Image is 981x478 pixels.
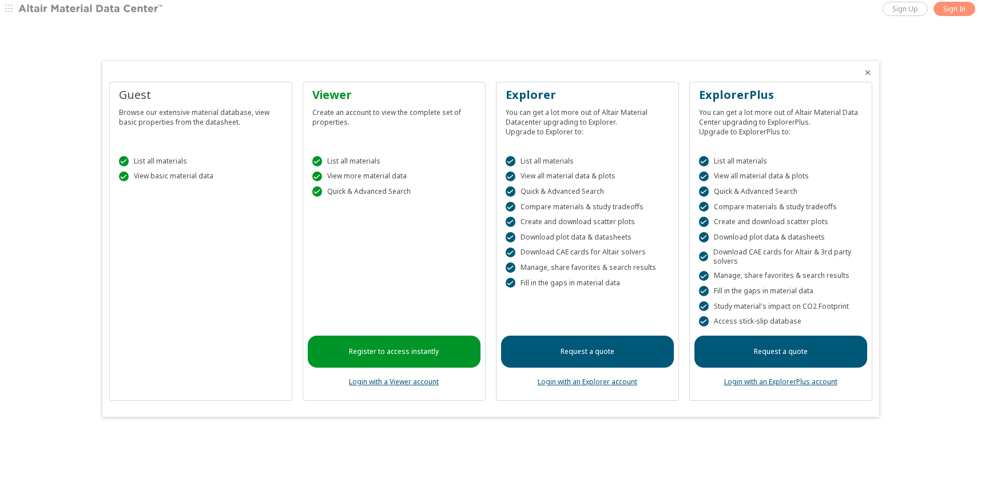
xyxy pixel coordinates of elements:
[699,87,863,103] div: ExplorerPlus
[119,172,283,182] div: View basic material data
[119,172,129,182] div: 
[699,186,863,197] div: Quick & Advanced Search
[506,262,516,273] div: 
[506,202,669,212] div: Compare materials & study tradeoffs
[506,103,669,137] div: You can get a lot more out of Altair Material Datacenter upgrading to Explorer. Upgrade to Explor...
[699,217,863,227] div: Create and download scatter plots
[119,156,129,166] div: 
[119,156,283,166] div: List all materials
[312,186,323,197] div: 
[506,87,669,103] div: Explorer
[506,248,669,258] div: Download CAE cards for Altair solvers
[506,232,516,242] div: 
[699,271,709,281] div: 
[699,301,709,312] div: 
[501,336,674,368] a: Request a quote
[699,232,863,242] div: Download plot data & datasheets
[312,186,476,197] div: Quick & Advanced Search
[699,301,863,312] div: Study material's impact on CO2 Footprint
[506,156,669,166] div: List all materials
[506,278,516,288] div: 
[699,103,863,137] div: You can get a lot more out of Altair Material Data Center upgrading to ExplorerPlus. Upgrade to E...
[699,186,709,197] div: 
[699,232,709,242] div: 
[308,336,480,368] a: Register to access instantly
[506,278,669,288] div: Fill in the gaps in material data
[699,156,863,166] div: List all materials
[506,217,669,227] div: Create and download scatter plots
[312,156,476,166] div: List all materials
[699,172,709,182] div: 
[312,103,476,127] div: Create an account to view the complete set of properties.
[119,87,283,103] div: Guest
[349,377,439,387] a: Login with a Viewer account
[506,217,516,227] div: 
[699,252,708,262] div: 
[699,271,863,281] div: Manage, share favorites & search results
[506,186,669,197] div: Quick & Advanced Search
[506,186,516,197] div: 
[699,286,863,296] div: Fill in the gaps in material data
[699,202,863,212] div: Compare materials & study tradeoffs
[506,156,516,166] div: 
[312,87,476,103] div: Viewer
[724,377,837,387] a: Login with an ExplorerPlus account
[699,286,709,296] div: 
[506,202,516,212] div: 
[506,232,669,242] div: Download plot data & datasheets
[506,172,516,182] div: 
[863,68,872,77] button: Close
[694,336,867,368] a: Request a quote
[506,262,669,273] div: Manage, share favorites & search results
[312,172,476,182] div: View more material data
[699,172,863,182] div: View all material data & plots
[538,377,637,387] a: Login with an Explorer account
[119,103,283,127] div: Browse our extensive material database, view basic properties from the datasheet.
[312,172,323,182] div: 
[699,316,709,326] div: 
[699,248,863,266] div: Download CAE cards for Altair & 3rd party solvers
[506,248,516,258] div: 
[699,217,709,227] div: 
[699,316,863,326] div: Access stick-slip database
[699,202,709,212] div: 
[506,172,669,182] div: View all material data & plots
[312,156,323,166] div: 
[699,156,709,166] div: 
